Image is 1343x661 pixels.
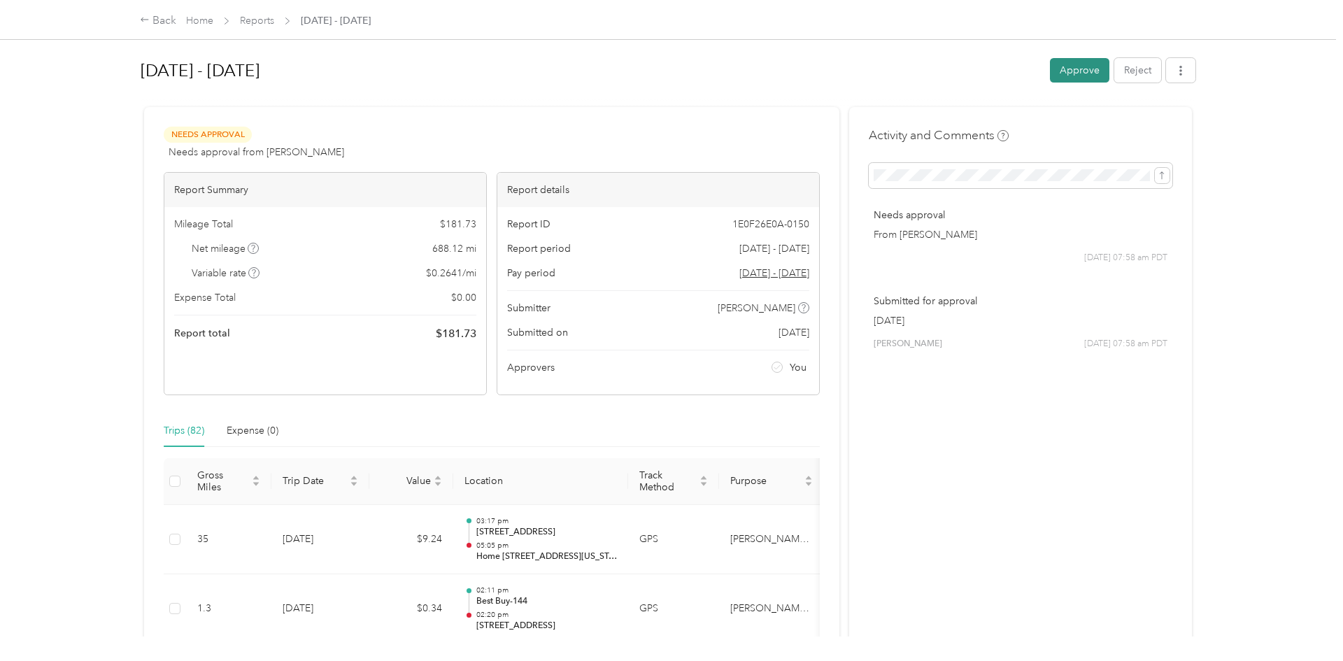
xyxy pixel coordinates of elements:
td: $0.34 [369,574,453,644]
a: Home [186,15,213,27]
span: Pay period [507,266,555,280]
div: Back [140,13,176,29]
h1: Sep 1 - 30, 2025 [141,54,1040,87]
span: Submitter [507,301,550,315]
button: Approve [1050,58,1109,83]
span: Approvers [507,360,555,375]
th: Gross Miles [186,458,271,505]
span: Needs Approval [164,127,252,143]
span: [PERSON_NAME] [874,338,942,350]
p: Home [STREET_ADDRESS][US_STATE] [476,550,618,563]
span: Mileage Total [174,217,233,232]
th: Value [369,458,453,505]
span: Report period [507,241,571,256]
span: $ 0.2641 / mi [426,266,476,280]
span: [DATE] - [DATE] [301,13,371,28]
p: Submitted for approval [874,294,1167,308]
span: Track Method [639,469,697,493]
span: Net mileage [192,241,260,256]
p: 03:17 pm [476,516,618,526]
iframe: Everlance-gr Chat Button Frame [1265,583,1343,661]
span: 688.12 mi [432,241,476,256]
td: GPS [628,574,719,644]
span: Value [381,475,431,487]
span: [DATE] [779,325,809,340]
span: Expense Total [174,290,236,305]
a: Reports [240,15,274,27]
div: Trips (82) [164,423,204,439]
button: Reject [1114,58,1161,83]
span: caret-up [434,474,442,482]
span: $ 181.73 [436,325,476,342]
td: 1.3 [186,574,271,644]
span: Go to pay period [739,266,809,280]
td: Acosta Whirlpool [719,505,824,575]
p: Needs approval [874,208,1167,222]
span: caret-down [699,480,708,488]
p: [DATE] [874,313,1167,328]
span: 1E0F26E0A-0150 [732,217,809,232]
span: caret-up [252,474,260,482]
td: $9.24 [369,505,453,575]
p: [STREET_ADDRESS] [476,620,618,632]
span: $ 0.00 [451,290,476,305]
span: Report ID [507,217,550,232]
span: [PERSON_NAME] [718,301,795,315]
span: $ 181.73 [440,217,476,232]
span: You [790,360,806,375]
div: Report details [497,173,819,207]
span: caret-down [804,480,813,488]
span: caret-down [350,480,358,488]
td: Acosta Whirlpool [719,574,824,644]
h4: Activity and Comments [869,127,1009,144]
th: Purpose [719,458,824,505]
span: Needs approval from [PERSON_NAME] [169,145,344,159]
span: Gross Miles [197,469,249,493]
span: Trip Date [283,475,347,487]
span: [DATE] 07:58 am PDT [1084,252,1167,264]
th: Track Method [628,458,719,505]
span: caret-down [434,480,442,488]
td: [DATE] [271,574,369,644]
td: [DATE] [271,505,369,575]
span: Variable rate [192,266,260,280]
span: caret-up [804,474,813,482]
span: Report total [174,326,230,341]
span: [DATE] 07:58 am PDT [1084,338,1167,350]
span: Purpose [730,475,802,487]
p: 02:20 pm [476,610,618,620]
span: caret-up [350,474,358,482]
span: caret-down [252,480,260,488]
td: 35 [186,505,271,575]
td: GPS [628,505,719,575]
span: [DATE] - [DATE] [739,241,809,256]
p: From [PERSON_NAME] [874,227,1167,242]
span: Submitted on [507,325,568,340]
th: Location [453,458,628,505]
span: caret-up [699,474,708,482]
th: Trip Date [271,458,369,505]
div: Expense (0) [227,423,278,439]
p: [STREET_ADDRESS] [476,526,618,539]
div: Report Summary [164,173,486,207]
p: 05:05 pm [476,541,618,550]
p: Best Buy-144 [476,595,618,608]
p: 02:11 pm [476,585,618,595]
